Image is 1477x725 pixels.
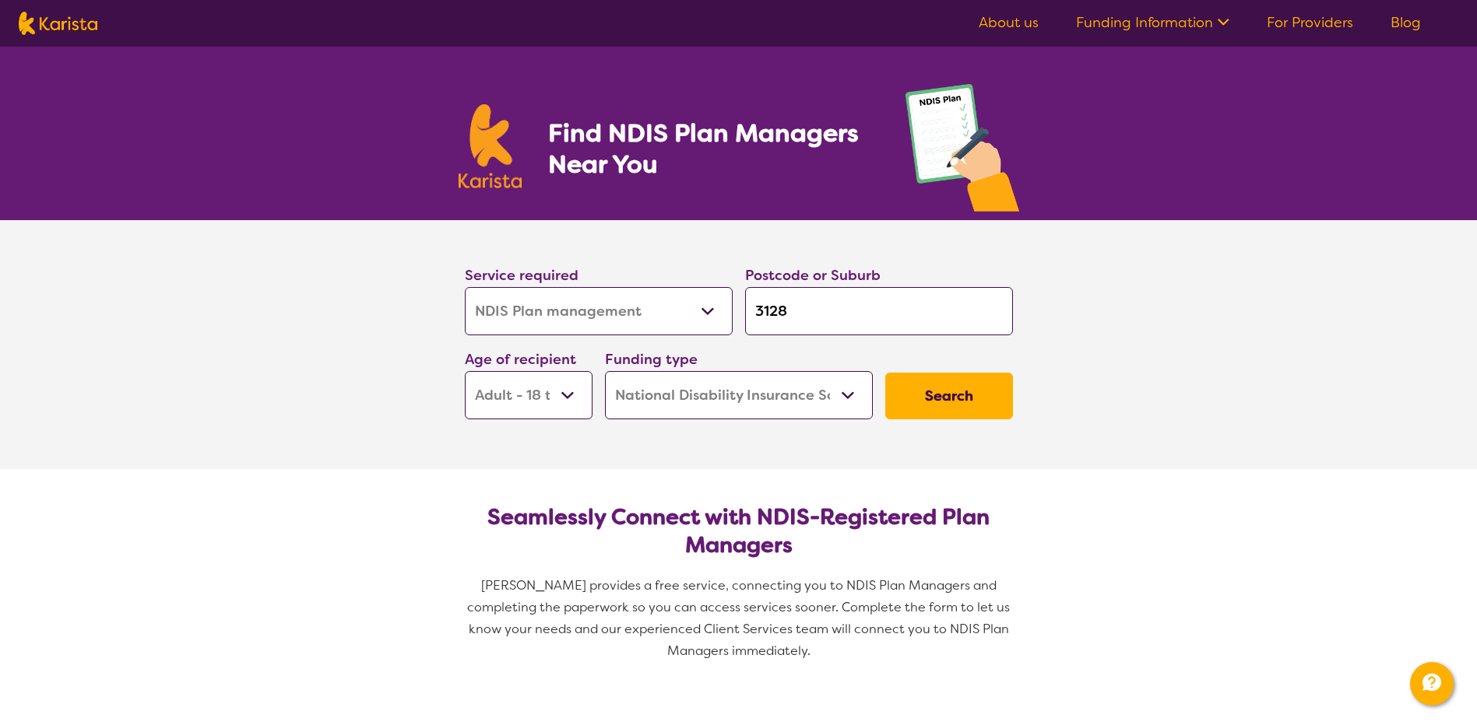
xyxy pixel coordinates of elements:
[1267,13,1353,32] a: For Providers
[465,266,578,285] label: Service required
[477,503,1000,559] h2: Seamlessly Connect with NDIS-Registered Plan Managers
[885,373,1013,419] button: Search
[1391,13,1421,32] a: Blog
[548,117,874,180] h1: Find NDIS Plan Managers Near You
[605,350,698,369] label: Funding type
[979,13,1039,32] a: About us
[906,84,1019,220] img: plan-management
[465,350,576,369] label: Age of recipient
[1410,662,1454,706] button: Channel Menu
[459,104,522,188] img: Karista logo
[1076,13,1229,32] a: Funding Information
[19,12,97,35] img: Karista logo
[745,266,881,285] label: Postcode or Suburb
[467,577,1013,659] span: [PERSON_NAME] provides a free service, connecting you to NDIS Plan Managers and completing the pa...
[745,287,1013,335] input: Type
